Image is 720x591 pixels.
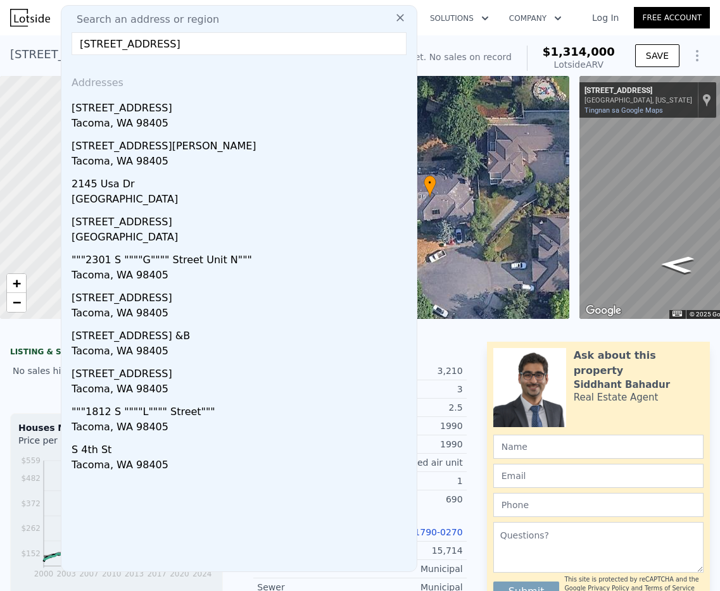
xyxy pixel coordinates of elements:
div: Houses Median Sale [18,421,215,434]
div: Tacoma, WA 98405 [72,344,412,361]
div: [GEOGRAPHIC_DATA], [US_STATE] [584,96,692,104]
div: S 4th St [72,437,412,457]
a: Tingnan sa Google Maps [584,106,663,115]
tspan: 2024 [193,569,212,578]
div: Forced air unit [360,456,462,469]
a: 611790-0270 [403,527,463,537]
input: Enter an address, city, region, neighborhood or zip code [72,32,407,55]
a: Zoom out [7,293,26,312]
div: [STREET_ADDRESS] , [GEOGRAPHIC_DATA] , WA 98166 [10,46,316,63]
div: Tacoma, WA 98405 [72,154,412,171]
button: SAVE [635,44,679,67]
a: Zoom in [7,274,26,293]
div: Tacoma, WA 98405 [72,420,412,437]
span: Search an address or region [66,12,219,27]
button: Show Options [685,43,710,68]
div: Tacoma, WA 98405 [72,116,412,134]
img: Lotside [10,9,50,27]
tspan: 2010 [102,569,122,578]
button: Solutions [420,7,499,30]
a: Buksan ang lugar na ito sa Google Maps (magbubukas ng bagong window) [583,302,624,319]
input: Name [493,435,704,459]
div: """2301 S """"G"""" Street Unit N""" [72,247,412,268]
button: Company [499,7,572,30]
tspan: 2003 [56,569,76,578]
tspan: 2017 [147,569,167,578]
span: − [13,294,21,310]
div: Off Market. No sales on record [377,51,512,63]
div: Tacoma, WA 98405 [72,382,412,399]
tspan: 2000 [34,569,54,578]
div: [GEOGRAPHIC_DATA] [72,230,412,247]
div: Tacoma, WA 98405 [72,306,412,323]
div: Addresses [66,65,412,96]
div: [STREET_ADDRESS] &B [72,323,412,344]
div: [GEOGRAPHIC_DATA] [72,192,412,209]
div: Siddhant Bahadur [574,378,670,391]
div: Real Estate Agent [574,391,659,404]
div: Price per Square Foot [18,434,117,454]
tspan: $152 [21,549,41,558]
div: No sales history record for this property. [10,359,223,382]
div: [STREET_ADDRESS] [72,361,412,382]
tspan: 2020 [170,569,189,578]
img: Google [583,302,624,319]
div: LISTING & SALE HISTORY [10,347,223,359]
tspan: $372 [21,499,41,508]
path: Magpakanluran, SW 194th Pl [646,252,708,277]
input: Email [493,464,704,488]
div: [STREET_ADDRESS] [72,96,412,116]
a: Ipakita ang lokasyon sa mapa [702,93,711,107]
tspan: $262 [21,524,41,533]
button: Mga keyboard shortcut [673,311,681,316]
div: [STREET_ADDRESS] [72,285,412,306]
div: Ask about this property [574,348,704,378]
div: 15,714 [360,544,462,557]
div: [STREET_ADDRESS] [584,86,692,96]
div: """1812 S """"L"""" Street""" [72,399,412,420]
div: [STREET_ADDRESS][PERSON_NAME] [72,134,412,154]
div: • [424,175,436,197]
tspan: 2007 [79,569,99,578]
div: 2145 Usa Dr [72,171,412,192]
div: Lotside ARV [543,58,615,71]
tspan: $482 [21,474,41,483]
tspan: 2013 [125,569,144,578]
span: • [424,177,436,189]
a: Log In [577,11,634,24]
div: Tacoma, WA 98405 [72,268,412,285]
div: Tacoma, WA 98405 [72,457,412,475]
tspan: $559 [21,456,41,465]
span: + [13,275,21,291]
span: $1,314,000 [543,45,615,58]
input: Phone [493,493,704,517]
a: Free Account [634,7,710,28]
div: [STREET_ADDRESS] [72,209,412,230]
